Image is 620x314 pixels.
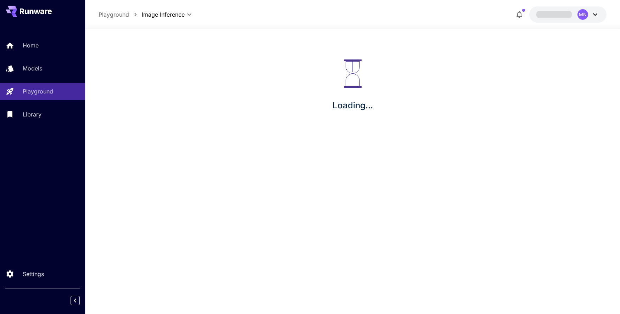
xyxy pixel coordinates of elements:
[529,6,607,23] button: MN
[23,64,42,73] p: Models
[78,42,119,46] div: Keywords by Traffic
[11,18,17,24] img: website_grey.svg
[11,11,17,17] img: logo_orange.svg
[18,18,50,24] div: Domain: [URL]
[142,10,185,19] span: Image Inference
[71,296,80,305] button: Collapse sidebar
[577,9,588,20] div: MN
[23,87,53,96] p: Playground
[23,41,39,50] p: Home
[99,10,129,19] a: Playground
[19,41,25,47] img: tab_domain_overview_orange.svg
[23,270,44,278] p: Settings
[23,110,41,119] p: Library
[20,11,35,17] div: v 4.0.25
[99,10,142,19] nav: breadcrumb
[333,99,373,112] p: Loading...
[71,41,76,47] img: tab_keywords_by_traffic_grey.svg
[27,42,63,46] div: Domain Overview
[76,294,85,307] div: Collapse sidebar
